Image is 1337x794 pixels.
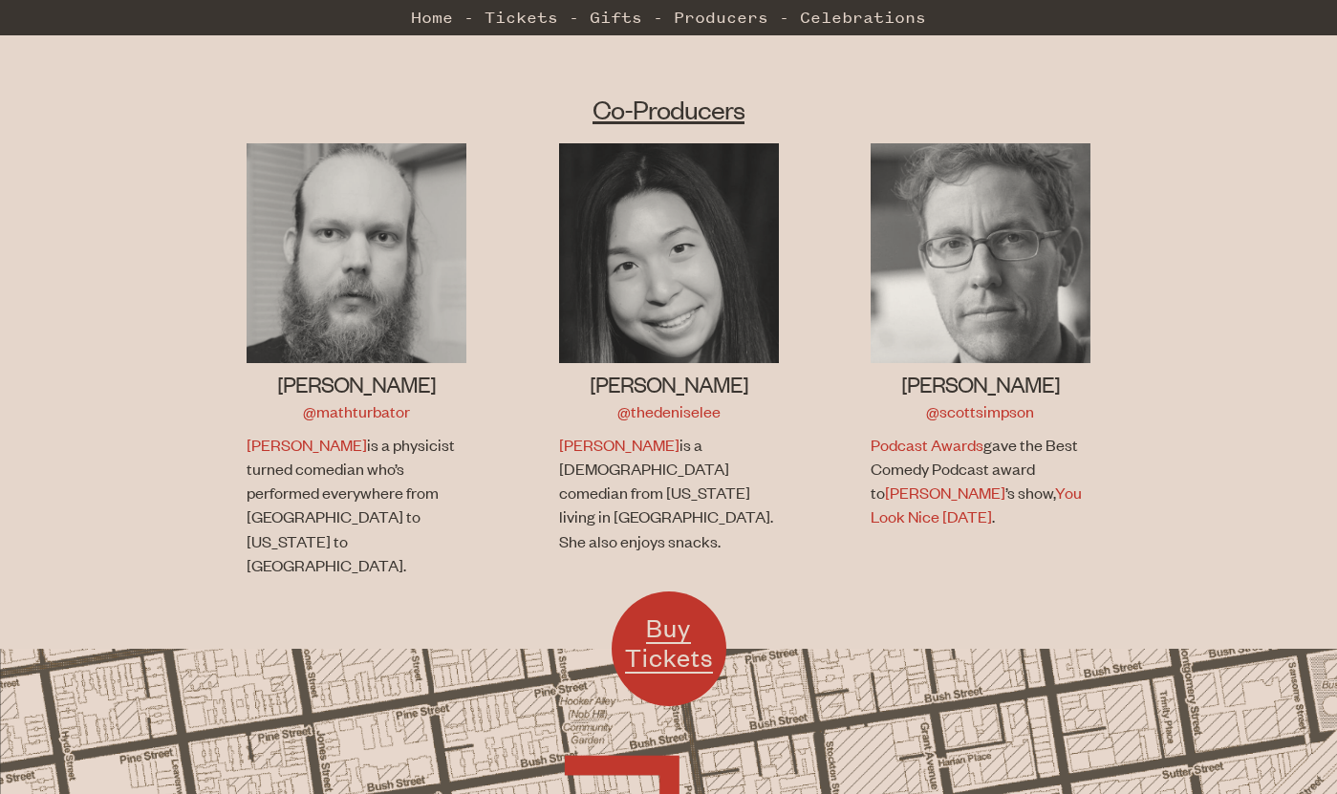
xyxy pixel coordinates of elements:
a: @mathturbator [303,400,410,421]
p: gave the Best Comedy Podcast award to ’s show, . [871,433,1086,529]
a: Buy Tickets [612,591,726,706]
a: Podcast Awards [871,434,983,455]
h3: [PERSON_NAME] [247,369,466,398]
a: [PERSON_NAME] [559,434,679,455]
p: is a physicist turned comedian who’s performed everywhere from [GEOGRAPHIC_DATA] to [US_STATE] to... [247,433,462,577]
img: Scott Simpson [871,143,1090,363]
span: Buy Tickets [625,612,713,674]
a: [PERSON_NAME] [247,434,367,455]
h2: Co-Producers [201,92,1136,126]
h3: [PERSON_NAME] [559,369,779,398]
img: Jon Allen [247,143,466,363]
a: @thedeniselee [617,400,721,421]
a: [PERSON_NAME] [885,482,1005,503]
h3: [PERSON_NAME] [871,369,1090,398]
img: Denise Lee [559,143,779,363]
a: @scottsimpson [926,400,1034,421]
p: is a [DEMOGRAPHIC_DATA] comedian from [US_STATE] living in [GEOGRAPHIC_DATA]. She also enjoys sna... [559,433,774,553]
